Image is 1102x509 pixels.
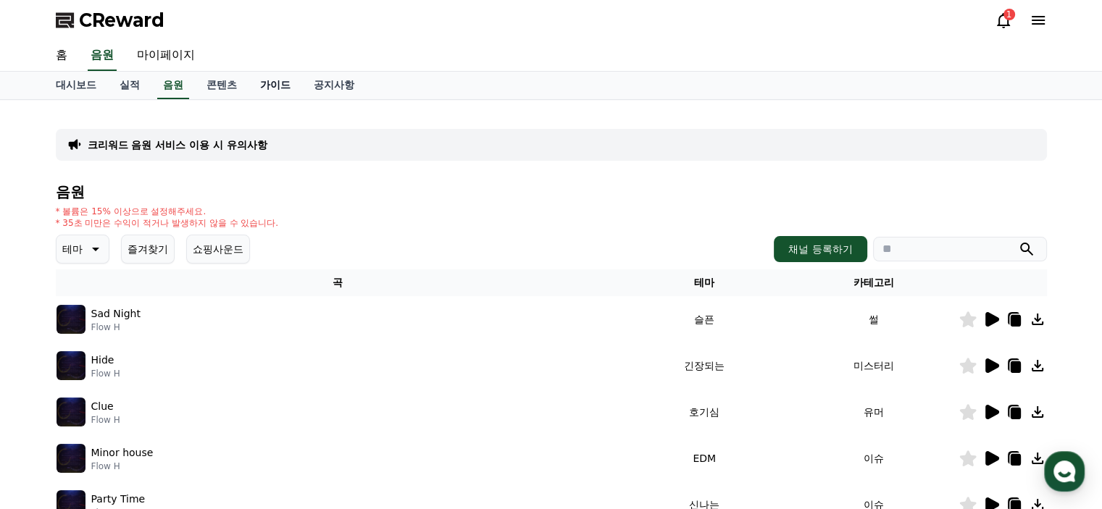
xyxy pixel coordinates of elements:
[62,239,83,259] p: 테마
[96,389,187,425] a: 대화
[91,368,120,379] p: Flow H
[157,72,189,99] a: 음원
[619,342,789,389] td: 긴장되는
[789,342,959,389] td: 미스터리
[56,217,279,229] p: * 35초 미만은 수익이 적거나 발생하지 않을 수 있습니다.
[619,269,789,296] th: 테마
[88,138,267,152] a: 크리워드 음원 서비스 이용 시 유의사항
[57,444,85,473] img: music
[1003,9,1015,20] div: 1
[195,72,249,99] a: 콘텐츠
[789,389,959,435] td: 유머
[619,435,789,481] td: EDM
[186,235,250,264] button: 쇼핑사운드
[57,351,85,380] img: music
[91,414,120,426] p: Flow H
[302,72,366,99] a: 공지사항
[91,445,154,460] p: Minor house
[125,41,206,71] a: 마이페이지
[133,411,150,423] span: 대화
[46,411,54,422] span: 홈
[56,184,1047,200] h4: 음원
[121,235,175,264] button: 즐겨찾기
[91,492,146,507] p: Party Time
[91,399,114,414] p: Clue
[91,321,141,333] p: Flow H
[57,397,85,426] img: music
[249,72,302,99] a: 가이드
[224,411,241,422] span: 설정
[56,269,620,296] th: 곡
[4,389,96,425] a: 홈
[56,206,279,217] p: * 볼륨은 15% 이상으로 설정해주세요.
[44,41,79,71] a: 홈
[789,435,959,481] td: 이슈
[187,389,278,425] a: 설정
[108,72,151,99] a: 실적
[79,9,164,32] span: CReward
[91,306,141,321] p: Sad Night
[619,389,789,435] td: 호기심
[91,353,114,368] p: Hide
[995,12,1012,29] a: 1
[789,296,959,342] td: 썰
[57,305,85,334] img: music
[56,9,164,32] a: CReward
[88,41,117,71] a: 음원
[789,269,959,296] th: 카테고리
[91,460,154,472] p: Flow H
[56,235,109,264] button: 테마
[44,72,108,99] a: 대시보드
[774,236,867,262] button: 채널 등록하기
[619,296,789,342] td: 슬픈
